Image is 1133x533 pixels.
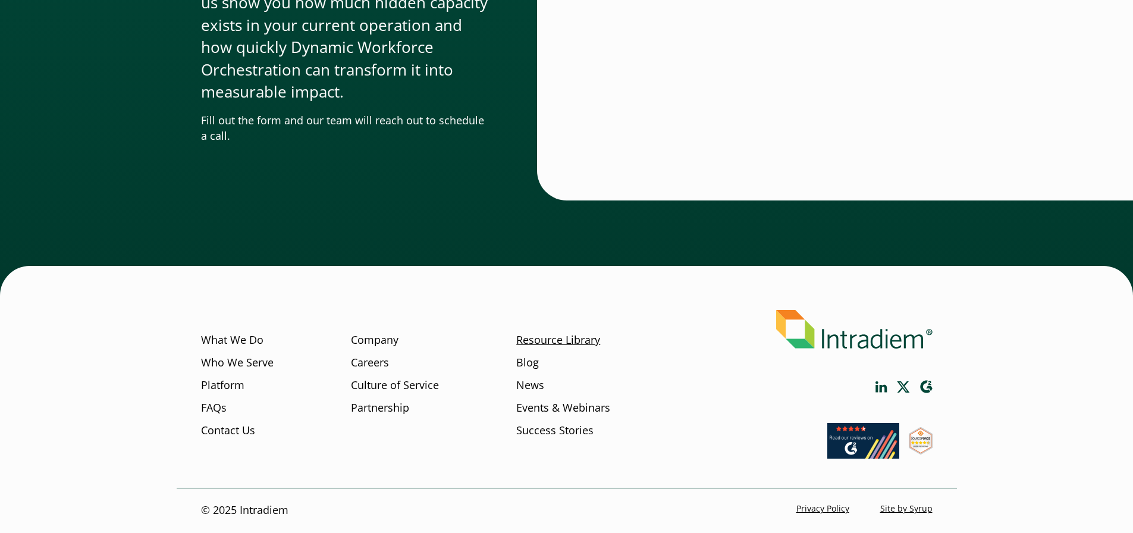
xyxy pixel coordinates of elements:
a: Link opens in a new window [875,381,887,393]
a: Link opens in a new window [897,381,910,393]
a: Resource Library [516,333,600,348]
a: Link opens in a new window [919,380,933,394]
a: Link opens in a new window [827,447,899,462]
a: Site by Syrup [880,503,933,515]
a: Success Stories [516,423,594,438]
a: Culture of Service [351,378,439,393]
a: Partnership [351,400,409,416]
a: Blog [516,355,539,371]
img: SourceForge User Reviews [909,427,933,454]
a: Link opens in a new window [909,443,933,457]
img: Read our reviews on G2 [827,423,899,459]
img: Intradiem [776,310,933,349]
a: News [516,378,544,393]
a: Careers [351,355,389,371]
a: Who We Serve [201,355,274,371]
a: What We Do [201,333,263,348]
a: Privacy Policy [796,503,849,515]
a: Platform [201,378,244,393]
a: Events & Webinars [516,400,610,416]
p: Fill out the form and our team will reach out to schedule a call. [201,113,489,144]
a: Contact Us [201,423,255,438]
a: FAQs [201,400,227,416]
a: Company [351,333,398,348]
p: © 2025 Intradiem [201,503,288,519]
